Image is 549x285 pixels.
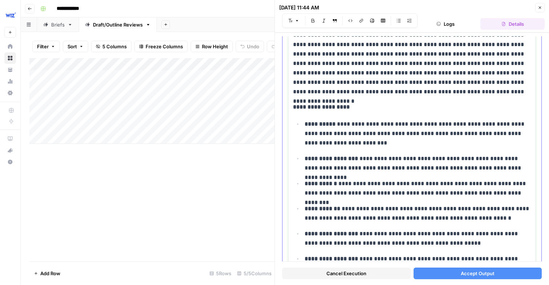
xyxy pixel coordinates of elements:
a: Usage [4,76,16,87]
a: Draft/Outline Reviews [79,17,157,32]
span: Add Row [40,270,60,277]
div: 5/5 Columns [234,268,274,279]
a: Browse [4,52,16,64]
button: Details [480,18,545,30]
span: 5 Columns [102,43,127,50]
span: Sort [68,43,77,50]
button: Filter [32,41,60,52]
button: Undo [236,41,264,52]
a: Home [4,41,16,52]
div: Briefs [51,21,65,28]
button: Workspace: Wiz [4,6,16,24]
a: Settings [4,87,16,99]
a: Your Data [4,64,16,76]
button: What's new? [4,144,16,156]
button: Accept Output [414,268,542,279]
span: Filter [37,43,49,50]
button: Logs [414,18,478,30]
button: 5 Columns [91,41,131,52]
a: Briefs [37,17,79,32]
img: Wiz Logo [4,8,17,21]
button: Freeze Columns [134,41,188,52]
div: 5 Rows [207,268,234,279]
div: What's new? [5,145,16,156]
span: Row Height [202,43,228,50]
button: Cancel Execution [282,268,411,279]
div: [DATE] 11:44 AM [279,4,319,11]
button: Output [279,18,343,30]
a: AirOps Academy [4,133,16,144]
span: Freeze Columns [146,43,183,50]
button: Row Height [191,41,233,52]
button: Add Row [29,268,65,279]
span: Cancel Execution [326,270,366,277]
div: Draft/Outline Reviews [93,21,143,28]
span: Accept Output [461,270,495,277]
button: Help + Support [4,156,16,168]
span: Undo [247,43,259,50]
button: Sort [63,41,88,52]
